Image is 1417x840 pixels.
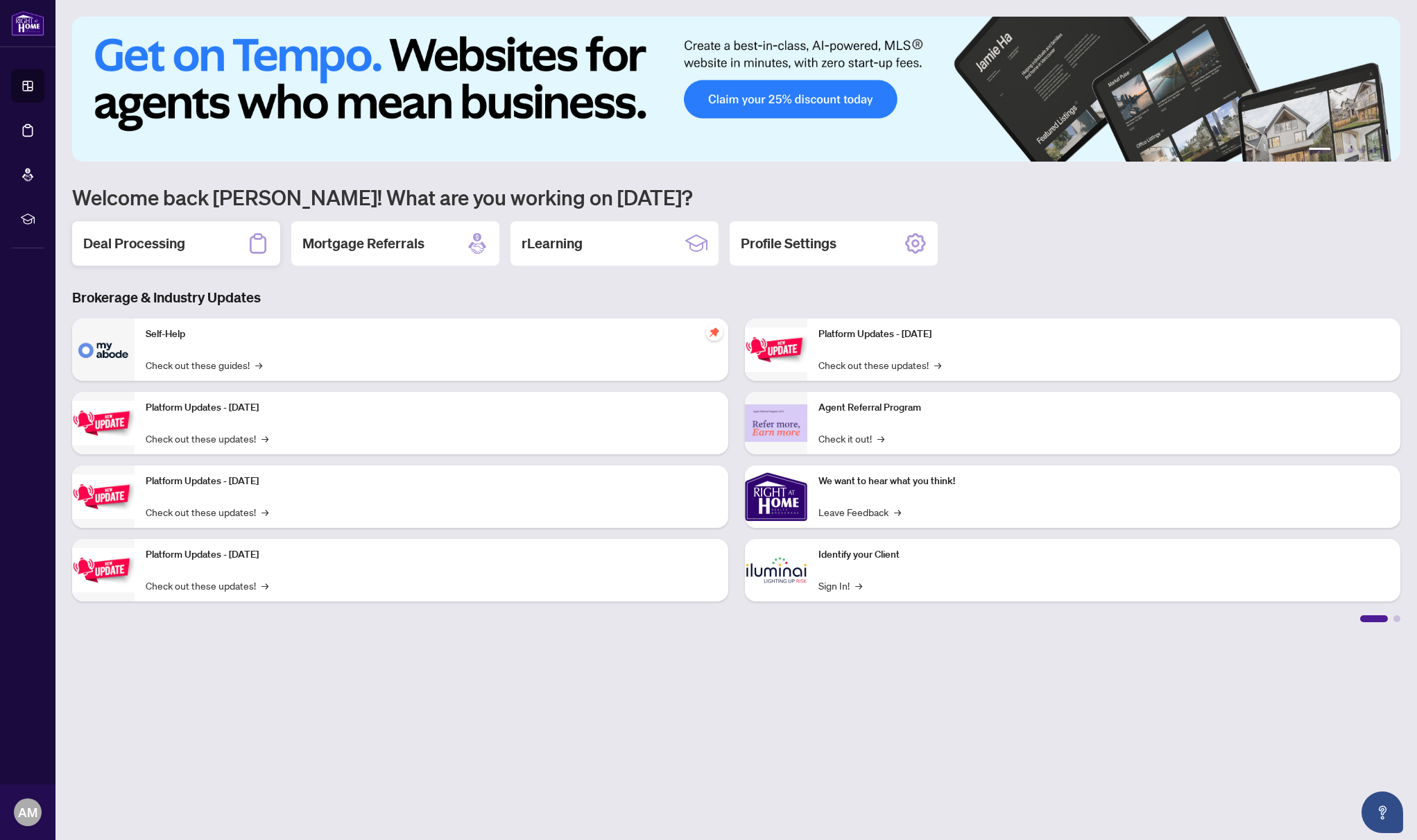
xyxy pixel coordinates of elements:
[745,539,807,601] img: Identify your Client
[72,288,1400,307] h3: Brokerage & Industry Updates
[72,548,135,592] img: Platform Updates - July 8, 2025
[818,327,1390,342] p: Platform Updates - [DATE]
[255,357,262,372] span: →
[146,327,717,342] p: Self-Help
[745,404,807,443] img: Agent Referral Program
[146,357,262,372] a: Check out these guides!→
[818,504,901,520] a: Leave Feedback→
[818,547,1390,563] p: Identify your Client
[146,474,717,489] p: Platform Updates - [DATE]
[72,401,135,445] img: Platform Updates - September 16, 2025
[146,431,268,446] a: Check out these updates!→
[1370,148,1375,153] button: 5
[745,327,807,371] img: Platform Updates - June 23, 2025
[818,474,1390,489] p: We want to hear what you think!
[1381,148,1386,153] button: 6
[1348,148,1353,153] button: 3
[146,400,717,415] p: Platform Updates - [DATE]
[706,324,723,341] span: pushpin
[818,578,862,593] a: Sign In!→
[818,400,1390,415] p: Agent Referral Program
[11,10,44,36] img: logo
[18,803,37,822] span: AM
[934,357,941,372] span: →
[83,234,185,253] h2: Deal Processing
[302,234,424,253] h2: Mortgage Referrals
[261,504,268,520] span: →
[745,465,807,528] img: We want to hear what you think!
[261,578,268,593] span: →
[261,431,268,446] span: →
[1337,148,1342,153] button: 2
[741,234,836,253] h2: Profile Settings
[146,578,268,593] a: Check out these updates!→
[72,184,1400,210] h1: Welcome back [PERSON_NAME]! What are you working on [DATE]?
[72,17,1400,162] img: Slide 0
[1309,148,1331,153] button: 1
[1362,791,1403,833] button: Open asap
[146,504,268,520] a: Check out these updates!→
[818,431,884,446] a: Check it out!→
[894,504,901,520] span: →
[72,318,135,381] img: Self-Help
[1359,148,1364,153] button: 4
[72,474,135,518] img: Platform Updates - July 21, 2025
[877,431,884,446] span: →
[146,547,717,563] p: Platform Updates - [DATE]
[522,234,583,253] h2: rLearning
[855,578,862,593] span: →
[818,357,941,372] a: Check out these updates!→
